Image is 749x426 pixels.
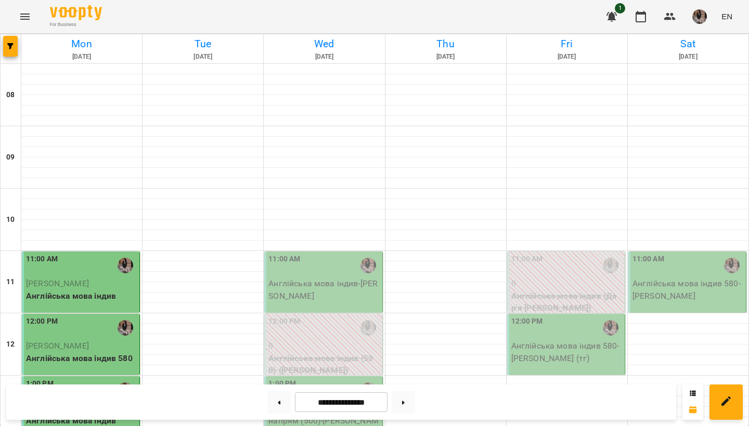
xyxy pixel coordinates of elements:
[632,254,664,265] label: 11:00 AM
[265,52,383,62] h6: [DATE]
[268,352,380,377] p: Англійська мова індив (530) ([PERSON_NAME])
[508,52,626,62] h6: [DATE]
[268,254,300,265] label: 11:00 AM
[511,316,543,327] label: 12:00 PM
[6,89,15,101] h6: 08
[265,36,383,52] h6: Wed
[387,52,505,62] h6: [DATE]
[26,278,89,288] span: [PERSON_NAME]
[268,316,300,327] label: 12:00 PM
[268,340,380,352] p: 0
[26,290,137,302] p: Англійська мова індив
[26,352,137,365] p: Англійська мова індив 580
[118,320,133,336] img: Анастасія Скорина
[387,36,505,52] h6: Thu
[360,258,376,273] img: Анастасія Скорина
[721,11,732,22] span: EN
[23,52,140,62] h6: [DATE]
[26,341,89,351] span: [PERSON_NAME]
[26,316,58,327] label: 12:00 PM
[511,290,623,314] p: Англійська мова індив (Дар'я [PERSON_NAME])
[724,258,740,273] img: Анастасія Скорина
[692,9,707,24] img: 7eeb5c2dceb0f540ed985a8fa2922f17.jpg
[23,36,140,52] h6: Mon
[50,5,102,20] img: Voopty Logo
[629,52,747,62] h6: [DATE]
[12,4,37,29] button: Menu
[511,277,623,290] p: 0
[603,320,618,336] img: Анастасія Скорина
[6,276,15,288] h6: 11
[268,277,380,302] p: Англійська мова індив - [PERSON_NAME]
[511,254,543,265] label: 11:00 AM
[615,3,625,14] span: 1
[26,254,58,265] label: 11:00 AM
[144,52,262,62] h6: [DATE]
[118,258,133,273] img: Анастасія Скорина
[50,21,102,28] span: For Business
[511,340,623,364] p: Англійська мова індив 580 - [PERSON_NAME] (тг)
[632,277,744,302] p: Англійська мова індив 580 - [PERSON_NAME]
[603,258,618,273] img: Анастасія Скорина
[360,320,376,336] img: Анастасія Скорина
[6,339,15,350] h6: 12
[629,36,747,52] h6: Sat
[6,152,15,163] h6: 09
[144,36,262,52] h6: Tue
[717,7,737,26] button: EN
[6,214,15,225] h6: 10
[508,36,626,52] h6: Fri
